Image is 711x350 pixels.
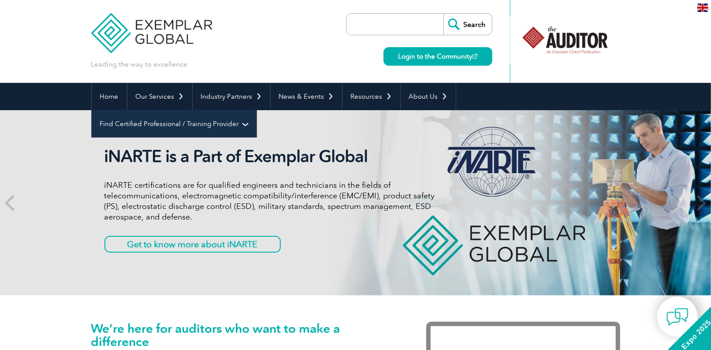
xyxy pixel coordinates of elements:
[92,110,257,138] a: Find Certified Professional / Training Provider
[104,180,435,222] p: iNARTE certifications are for qualified engineers and technicians in the fields of telecommunicat...
[104,146,435,167] h2: iNARTE is a Part of Exemplar Global
[401,83,456,110] a: About Us
[473,54,477,59] img: open_square.png
[697,4,708,12] img: en
[443,14,492,35] input: Search
[104,236,281,253] a: Get to know more about iNARTE
[271,83,342,110] a: News & Events
[127,83,192,110] a: Our Services
[193,83,270,110] a: Industry Partners
[92,83,127,110] a: Home
[91,60,188,69] p: Leading the way to excellence
[666,306,689,328] img: contact-chat.png
[91,322,400,348] h1: We’re here for auditors who want to make a difference
[383,47,492,66] a: Login to the Community
[342,83,400,110] a: Resources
